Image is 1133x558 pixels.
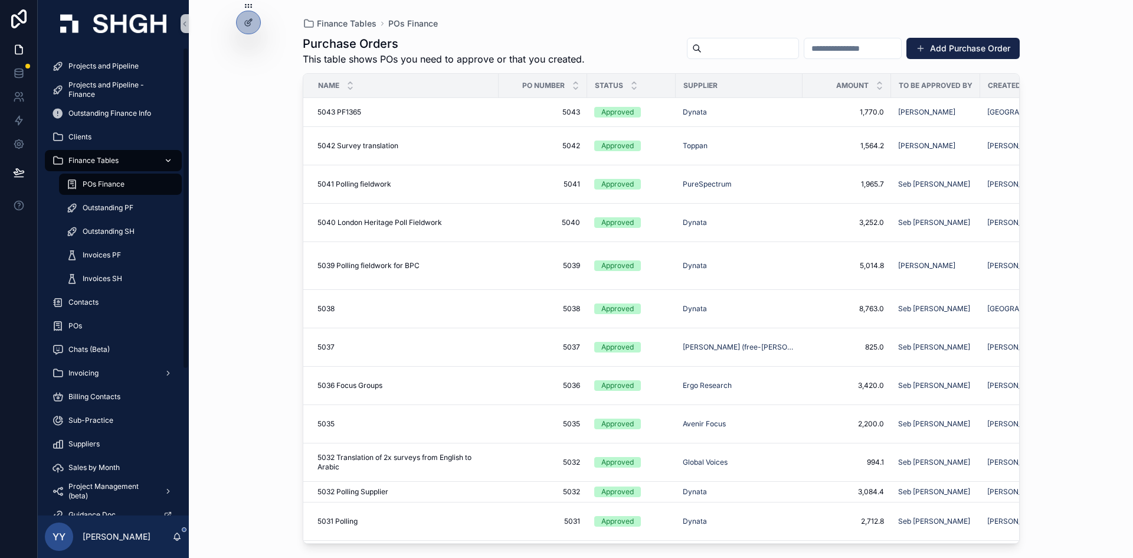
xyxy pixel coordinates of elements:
[45,363,182,384] a: Invoicing
[68,482,155,501] span: Project Management (beta)
[987,141,1044,151] span: [PERSON_NAME]
[506,218,580,227] a: 5040
[683,381,732,390] a: Ergo Research
[898,107,955,117] a: [PERSON_NAME]
[810,458,884,467] a: 994.1
[987,487,1044,497] a: [PERSON_NAME]
[898,304,970,314] span: Seb [PERSON_NAME]
[59,244,182,266] a: Invoices PF
[810,261,884,270] span: 5,014.8
[987,517,1044,526] a: [PERSON_NAME]
[506,458,580,467] a: 5032
[388,18,438,30] a: POs Finance
[987,419,1044,429] a: [PERSON_NAME]
[683,81,718,90] span: Supplier
[683,141,795,151] a: Toppan
[68,416,113,425] span: Sub-Practice
[987,304,1062,314] a: [GEOGRAPHIC_DATA]
[898,487,973,497] a: Seb [PERSON_NAME]
[810,419,884,429] span: 2,200.0
[594,380,669,391] a: Approved
[506,141,580,151] span: 5042
[601,380,634,391] div: Approved
[683,419,726,429] span: Avenir Focus
[45,339,182,360] a: Chats (Beta)
[836,81,869,90] span: Amount
[898,141,973,151] a: [PERSON_NAME]
[683,107,795,117] a: Dynata
[898,107,973,117] a: [PERSON_NAME]
[317,261,420,270] span: 5039 Polling fieldwork for BPC
[506,180,580,189] a: 5041
[594,516,669,527] a: Approved
[898,304,973,314] a: Seb [PERSON_NAME]
[68,61,139,71] span: Projects and Pipeline
[45,150,182,171] a: Finance Tables
[45,504,182,526] a: Guidance Doc
[45,386,182,407] a: Billing Contacts
[45,126,182,148] a: Clients
[810,342,884,352] span: 825.0
[810,141,884,151] a: 1,564.2
[45,79,182,100] a: Projects and Pipeline - Finance
[810,180,884,189] a: 1,965.7
[683,517,707,526] a: Dynata
[506,487,580,497] span: 5032
[506,107,580,117] a: 5043
[683,180,732,189] a: PureSpectrum
[317,342,335,352] span: 5037
[987,218,1062,227] a: [PERSON_NAME]
[68,463,120,472] span: Sales by Month
[317,141,492,151] a: 5042 Survey translation
[594,342,669,353] a: Approved
[45,292,182,313] a: Contacts
[987,381,1044,390] a: [PERSON_NAME]
[83,227,135,236] span: Outstanding SH
[898,261,955,270] a: [PERSON_NAME]
[898,218,970,227] span: Seb [PERSON_NAME]
[68,298,99,307] span: Contacts
[59,221,182,242] a: Outstanding SH
[898,458,970,467] a: Seb [PERSON_NAME]
[898,419,970,429] a: Seb [PERSON_NAME]
[83,203,133,213] span: Outstanding PF
[317,487,492,497] a: 5032 Polling Supplier
[601,457,634,468] div: Approved
[317,381,492,390] a: 5036 Focus Groups
[601,516,634,527] div: Approved
[899,81,972,90] span: To be Approved By
[898,342,973,352] a: Seb [PERSON_NAME]
[317,453,492,472] a: 5032 Translation of 2x surveys from English to Arabic
[45,457,182,478] a: Sales by Month
[898,381,970,390] span: Seb [PERSON_NAME]
[683,487,707,497] a: Dynata
[987,218,1044,227] span: [PERSON_NAME]
[317,419,492,429] a: 5035
[987,458,1044,467] a: [PERSON_NAME]
[45,410,182,431] a: Sub-Practice
[506,304,580,314] a: 5038
[898,141,955,151] a: [PERSON_NAME]
[898,381,973,390] a: Seb [PERSON_NAME]
[810,487,884,497] span: 3,084.4
[506,419,580,429] a: 5035
[898,487,970,497] span: Seb [PERSON_NAME]
[506,261,580,270] a: 5039
[987,419,1062,429] a: [PERSON_NAME]
[83,250,121,260] span: Invoices PF
[506,381,580,390] span: 5036
[594,260,669,271] a: Approved
[594,419,669,429] a: Approved
[318,81,339,90] span: Name
[683,458,728,467] a: Global Voices
[810,107,884,117] a: 1,770.0
[594,179,669,190] a: Approved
